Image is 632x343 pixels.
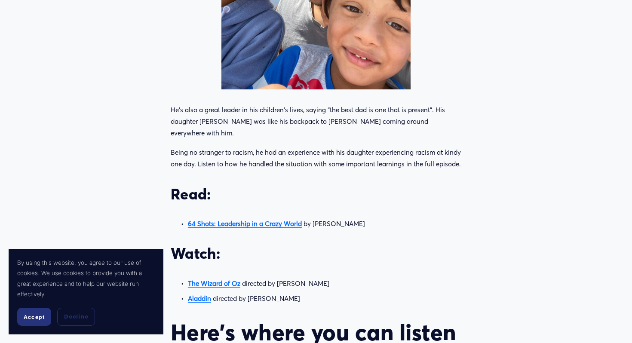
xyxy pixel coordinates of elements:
[171,147,461,170] p: Being no stranger to racism, he had an experience with his daughter experiencing racism at kindy ...
[57,308,95,326] button: Decline
[188,279,240,288] a: The Wizard of Oz
[17,257,155,299] p: By using this website, you agree to our use of cookies. We use cookies to provide you with a grea...
[64,313,88,321] span: Decline
[171,104,461,139] p: He’s also a great leader in his children's lives, saying “the best dad is one that is present”. H...
[188,218,461,230] p: by [PERSON_NAME]
[188,278,461,289] p: directed by [PERSON_NAME]
[188,220,302,228] a: 64 Shots: Leadership in a Crazy World
[17,308,51,326] button: Accept
[171,244,220,263] strong: Watch:
[188,293,461,304] p: directed by [PERSON_NAME]
[24,314,45,320] span: Accept
[9,249,163,334] section: Cookie banner
[171,185,211,203] strong: Read:
[188,294,211,303] a: Aladdin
